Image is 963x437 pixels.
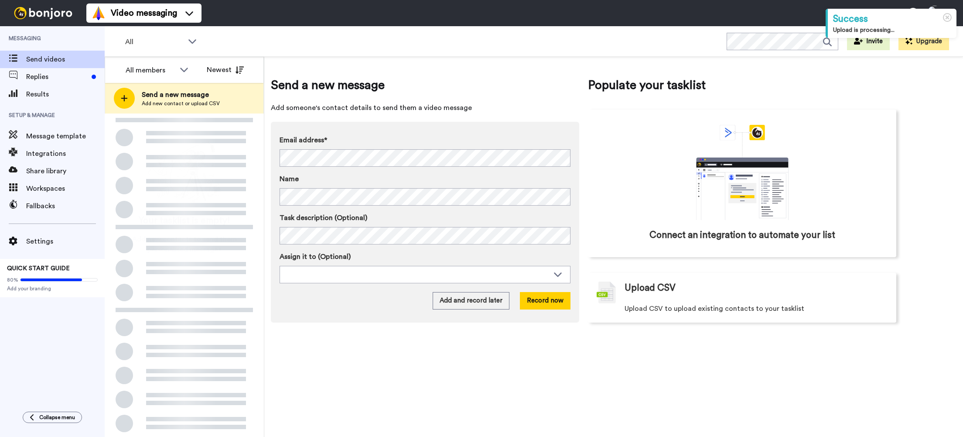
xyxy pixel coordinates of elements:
span: Video messaging [111,7,177,19]
span: Populate your tasklist [588,76,896,94]
span: Send a new message [271,76,579,94]
label: Email address* [280,135,570,145]
button: Record now [520,292,570,310]
span: Fallbacks [26,201,105,211]
span: Send a new message [142,89,220,100]
button: Newest [200,61,250,79]
img: csv-grey.png [597,282,616,303]
span: Workspaces [26,183,105,194]
label: Task description (Optional) [280,213,570,223]
span: Add new contacts to send them personalised messages [118,234,251,255]
img: vm-color.svg [92,6,106,20]
span: Settings [26,236,105,247]
div: Success [833,12,951,26]
span: Add someone's contact details to send them a video message [271,103,579,113]
button: Add and record later [433,292,509,310]
span: Name [280,174,299,184]
span: Message template [26,131,105,141]
span: Connect an integration to automate your list [649,229,835,242]
span: Replies [26,72,88,82]
span: Results [26,89,105,100]
span: Share library [26,166,105,176]
span: 80% [7,276,18,283]
img: ready-set-action.png [141,138,228,208]
div: Upload is processing... [833,26,951,34]
img: bj-logo-header-white.svg [10,7,76,19]
span: All [125,37,184,47]
span: Send videos [26,54,105,65]
span: QUICK START GUIDE [7,265,70,272]
span: Add your branding [7,285,98,292]
span: Collapse menu [39,414,75,421]
span: Upload CSV to upload existing contacts to your tasklist [625,303,804,314]
div: All members [126,65,175,76]
span: Upload CSV [625,282,676,295]
span: Integrations [26,148,105,159]
label: Assign it to (Optional) [280,251,570,262]
span: Your tasklist is empty! [139,214,230,227]
button: Collapse menu [23,412,82,423]
button: Upgrade [898,33,949,50]
div: animation [677,125,808,220]
button: Invite [847,33,890,50]
span: Add new contact or upload CSV [142,100,220,107]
